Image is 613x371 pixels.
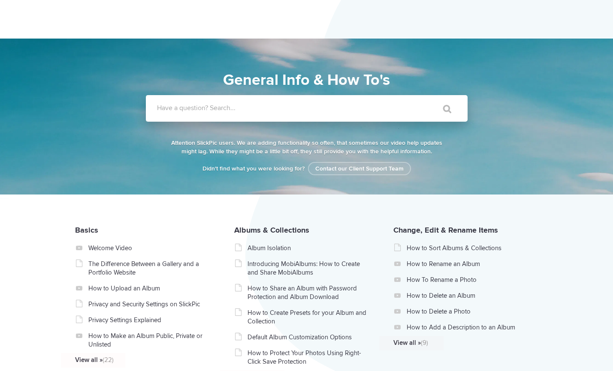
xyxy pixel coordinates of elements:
[425,99,461,119] input: 
[407,260,528,268] a: How to Rename an Album
[407,275,528,284] a: How To Rename a Photo
[248,349,369,366] a: How to Protect Your Photos Using Right-Click Save Protection
[88,244,210,252] a: Welcome Video
[75,225,98,235] a: Basics
[248,284,369,301] a: How to Share an Album with Password Protection and Album Download
[157,104,479,112] label: Have a question? Search...
[75,356,196,364] a: View all »(22)
[407,307,528,316] a: How to Delete a Photo
[107,69,506,92] h1: General Info & How To's
[407,323,528,332] a: How to Add a Description to an Album
[169,139,444,156] p: Attention SlickPic users. We are adding functionality so often, that sometimes our video help upd...
[234,225,309,235] a: Albums & Collections
[248,333,369,341] a: Default Album Customization Options
[88,300,210,308] a: Privacy and Security Settings on SlickPic
[407,244,528,252] a: How to Sort Albums & Collections
[169,165,444,173] p: Didn't find what you were looking for?
[248,244,369,252] a: Album Isolation
[88,260,210,277] a: The Difference Between a Gallery and a Portfolio Website
[308,162,411,175] a: Contact our Client Support Team
[88,332,210,349] a: How to Make an Album Public, Private or Unlisted
[88,284,210,293] a: How to Upload an Album
[248,308,369,326] a: How to Create Presets for your Album and Collection
[393,338,515,347] a: View all »(9)
[393,225,498,235] a: Change, Edit & Rename Items
[88,316,210,324] a: Privacy Settings Explained
[407,291,528,300] a: How to Delete an Album
[248,260,369,277] a: Introducing MobiAlbums: How to Create and Share MobiAlbums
